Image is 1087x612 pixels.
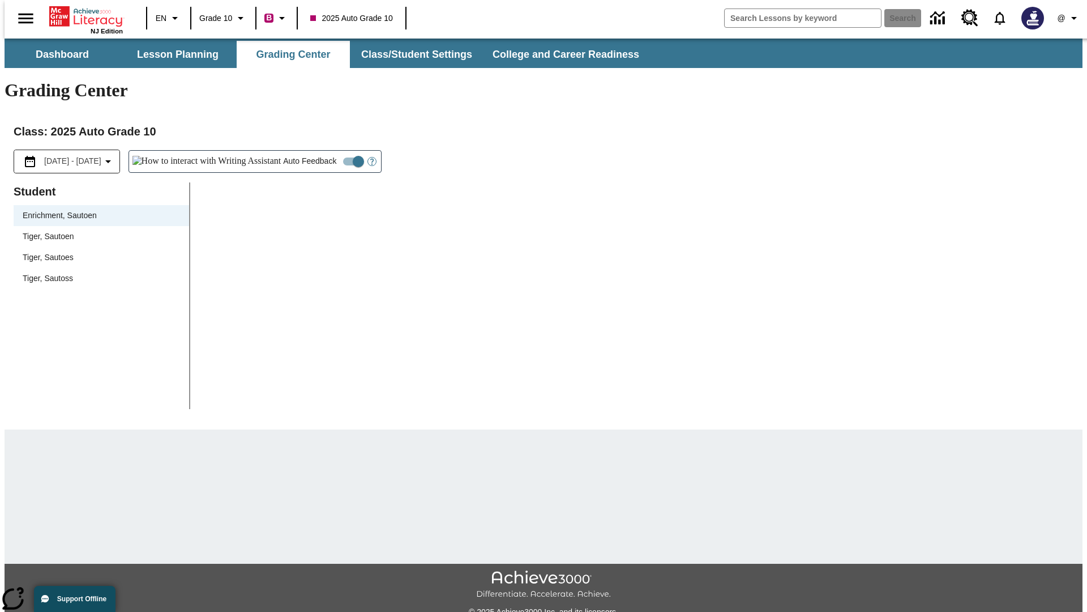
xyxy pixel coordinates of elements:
[476,571,611,600] img: Achieve3000 Differentiate Accelerate Achieve
[283,155,336,167] span: Auto Feedback
[34,586,115,612] button: Support Offline
[14,247,189,268] div: Tiger, Sautoes
[237,41,350,68] button: Grading Center
[195,8,252,28] button: Grade: Grade 10, Select a grade
[151,8,187,28] button: Language: EN, Select a language
[23,252,180,263] span: Tiger, Sautoes
[1057,12,1065,24] span: @
[260,8,293,28] button: Boost Class color is violet red. Change class color
[14,122,1073,141] h2: Class : 2025 Auto Grade 10
[1051,8,1087,28] button: Profile/Settings
[199,12,232,24] span: Grade 10
[5,39,1082,68] div: SubNavbar
[483,41,648,68] button: College and Career Readiness
[1021,7,1044,29] img: Avatar
[14,182,189,201] p: Student
[19,155,115,168] button: Select the date range menu item
[14,268,189,289] div: Tiger, Sautoss
[91,28,123,35] span: NJ Edition
[923,3,955,34] a: Data Center
[49,5,123,28] a: Home
[14,205,189,226] div: Enrichment, Sautoen
[132,156,281,167] img: How to interact with Writing Assistant
[23,273,180,284] span: Tiger, Sautoss
[23,231,180,243] span: Tiger, Sautoen
[9,2,42,35] button: Open side menu
[310,12,392,24] span: 2025 Auto Grade 10
[352,41,481,68] button: Class/Student Settings
[725,9,881,27] input: search field
[985,3,1015,33] a: Notifications
[44,155,101,167] span: [DATE] - [DATE]
[363,151,381,172] button: Open Help for Writing Assistant
[5,80,1082,101] h1: Grading Center
[101,155,115,168] svg: Collapse Date Range Filter
[156,12,166,24] span: EN
[14,226,189,247] div: Tiger, Sautoen
[23,210,180,222] span: Enrichment, Sautoen
[6,41,119,68] button: Dashboard
[955,3,985,33] a: Resource Center, Will open in new tab
[57,595,106,603] span: Support Offline
[5,41,649,68] div: SubNavbar
[1015,3,1051,33] button: Select a new avatar
[49,4,123,35] div: Home
[266,11,272,25] span: B
[121,41,234,68] button: Lesson Planning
